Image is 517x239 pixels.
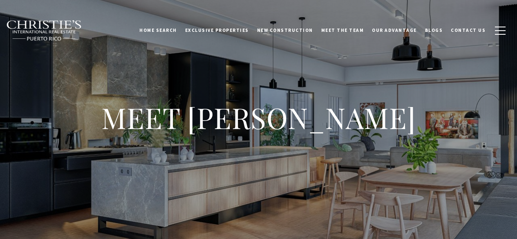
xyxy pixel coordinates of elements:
[181,20,253,40] a: Exclusive Properties
[368,20,421,40] a: Our Advantage
[6,20,82,41] img: Christie's International Real Estate black text logo
[257,27,313,33] span: New Construction
[253,20,317,40] a: New Construction
[317,20,368,40] a: Meet the Team
[425,27,443,33] span: Blogs
[185,27,249,33] span: Exclusive Properties
[451,27,486,33] span: Contact Us
[135,20,181,40] a: Home Search
[421,20,447,40] a: Blogs
[95,100,422,136] h1: MEET [PERSON_NAME]
[372,27,417,33] span: Our Advantage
